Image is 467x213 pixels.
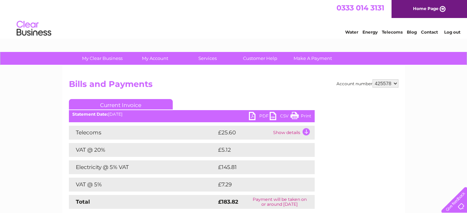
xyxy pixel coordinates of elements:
a: Make A Payment [284,52,341,65]
h2: Bills and Payments [69,79,398,92]
td: £145.81 [216,160,302,174]
a: Current Invoice [69,99,173,109]
b: Statement Date: [72,112,108,117]
a: Energy [362,29,378,35]
td: VAT @ 5% [69,178,216,192]
td: £25.60 [216,126,271,140]
div: Account number [336,79,398,88]
td: Payment will be taken on or around [DATE] [245,195,314,209]
td: Telecoms [69,126,216,140]
td: Electricity @ 5% VAT [69,160,216,174]
a: Log out [444,29,460,35]
a: Customer Help [232,52,289,65]
td: £5.12 [216,143,297,157]
a: Contact [421,29,438,35]
a: PDF [249,112,270,122]
td: Show details [271,126,315,140]
td: £7.29 [216,178,298,192]
a: Water [345,29,358,35]
a: Print [290,112,311,122]
img: logo.png [16,18,52,39]
a: My Account [126,52,183,65]
td: VAT @ 20% [69,143,216,157]
strong: £183.82 [218,198,238,205]
strong: Total [76,198,90,205]
a: Blog [407,29,417,35]
div: Clear Business is a trading name of Verastar Limited (registered in [GEOGRAPHIC_DATA] No. 3667643... [70,4,397,34]
a: My Clear Business [74,52,131,65]
a: Services [179,52,236,65]
a: Telecoms [382,29,403,35]
a: CSV [270,112,290,122]
a: 0333 014 3131 [336,3,384,12]
div: [DATE] [69,112,315,117]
